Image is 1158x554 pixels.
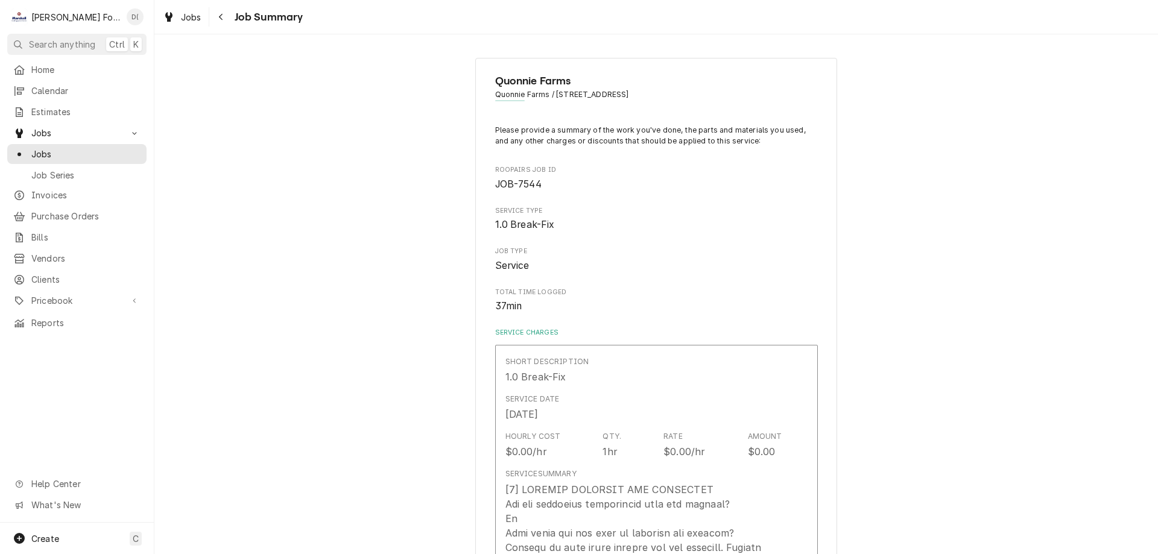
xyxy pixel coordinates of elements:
[158,7,206,27] a: Jobs
[748,431,782,442] div: Amount
[7,123,147,143] a: Go to Jobs
[31,105,141,118] span: Estimates
[31,316,141,329] span: Reports
[495,125,818,147] p: Please provide a summary of the work you've done, the parts and materials you used, and any other...
[7,206,147,226] a: Purchase Orders
[31,477,139,490] span: Help Center
[109,38,125,51] span: Ctrl
[31,252,141,265] span: Vendors
[29,38,95,51] span: Search anything
[603,431,621,442] div: Qty.
[7,495,147,515] a: Go to What's New
[495,177,818,192] span: Roopairs Job ID
[495,288,818,313] div: Total Time Logged
[133,38,139,51] span: K
[663,444,705,459] div: $0.00/hr
[31,210,141,222] span: Purchase Orders
[31,499,139,511] span: What's New
[505,431,561,442] div: Hourly Cost
[7,102,147,122] a: Estimates
[7,144,147,164] a: Jobs
[495,219,555,230] span: 1.0 Break-Fix
[11,8,28,25] div: M
[31,11,120,24] div: [PERSON_NAME] Food Equipment Service
[31,169,141,181] span: Job Series
[127,8,144,25] div: D(
[495,165,818,175] span: Roopairs Job ID
[495,165,818,191] div: Roopairs Job ID
[7,269,147,289] a: Clients
[505,370,566,384] div: 1.0 Break-Fix
[7,81,147,101] a: Calendar
[7,291,147,310] a: Go to Pricebook
[495,299,818,313] span: Total Time Logged
[7,474,147,494] a: Go to Help Center
[505,444,547,459] div: $0.00/hr
[31,534,59,544] span: Create
[31,189,141,201] span: Invoices
[495,206,818,232] div: Service Type
[495,288,818,297] span: Total Time Logged
[212,7,231,27] button: Navigate back
[505,468,577,479] div: Service Summary
[495,73,818,89] span: Name
[7,165,147,185] a: Job Series
[31,84,141,97] span: Calendar
[31,273,141,286] span: Clients
[133,532,139,545] span: C
[31,148,141,160] span: Jobs
[495,259,818,273] span: Job Type
[231,9,303,25] span: Job Summary
[31,63,141,76] span: Home
[127,8,144,25] div: Derek Testa (81)'s Avatar
[495,328,818,338] label: Service Charges
[31,127,122,139] span: Jobs
[748,444,776,459] div: $0.00
[603,444,617,459] div: 1hr
[495,89,818,100] span: Address
[7,313,147,333] a: Reports
[495,73,818,110] div: Client Information
[7,248,147,268] a: Vendors
[505,394,560,404] div: Service Date
[495,206,818,216] span: Service Type
[495,300,522,312] span: 37min
[495,247,818,272] div: Job Type
[495,178,542,190] span: JOB-7544
[11,8,28,25] div: Marshall Food Equipment Service's Avatar
[505,356,589,367] div: Short Description
[31,231,141,244] span: Bills
[7,60,147,80] a: Home
[31,294,122,307] span: Pricebook
[505,407,539,421] div: [DATE]
[495,218,818,232] span: Service Type
[7,185,147,205] a: Invoices
[663,431,683,442] div: Rate
[495,247,818,256] span: Job Type
[7,227,147,247] a: Bills
[181,11,201,24] span: Jobs
[495,260,530,271] span: Service
[7,34,147,55] button: Search anythingCtrlK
